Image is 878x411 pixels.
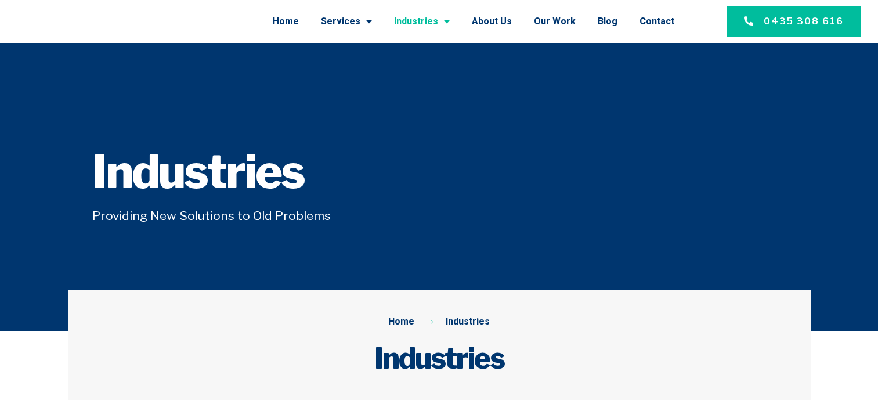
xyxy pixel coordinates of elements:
[639,6,674,37] a: Contact
[17,9,138,35] img: Final-Logo copy
[152,6,675,37] nav: Menu
[443,315,490,330] span: Industries
[388,315,414,330] span: Home
[534,6,576,37] a: Our Work
[727,6,861,37] a: 0435 308 616
[273,6,299,37] a: Home
[92,207,786,225] h5: Providing New Solutions to Old Problems
[92,341,786,376] h2: Industries
[92,149,786,195] h1: Industries
[472,6,512,37] a: About Us
[321,6,372,37] a: Services
[598,6,617,37] a: Blog
[764,15,844,28] span: 0435 308 616
[394,6,450,37] a: Industries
